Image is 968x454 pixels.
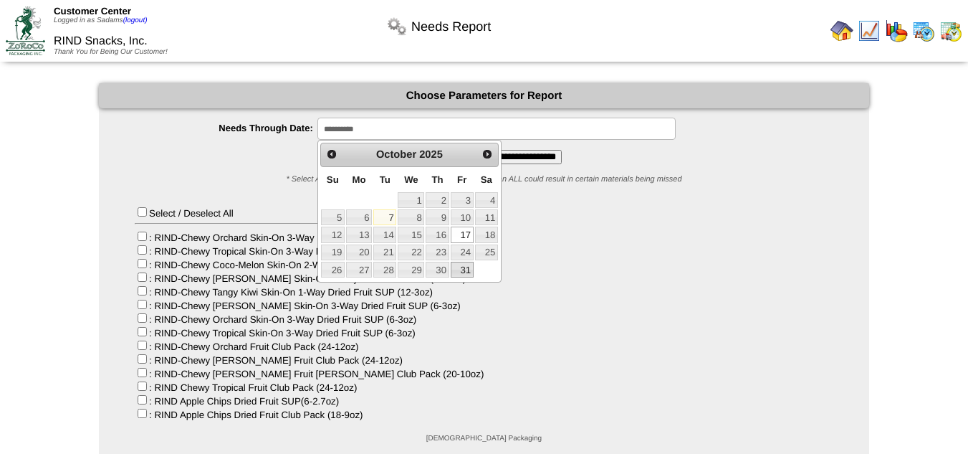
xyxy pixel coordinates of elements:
[426,245,449,260] a: 23
[321,227,345,242] a: 12
[475,245,498,260] a: 25
[426,209,449,225] a: 9
[451,262,474,278] a: 31
[451,209,474,225] a: 10
[398,262,424,278] a: 29
[481,148,493,160] span: Next
[321,209,345,225] a: 5
[426,435,542,443] span: [DEMOGRAPHIC_DATA] Packaging
[54,48,168,56] span: Thank You for Being Our Customer!
[353,174,366,185] span: Monday
[451,227,474,242] a: 17
[475,209,498,225] a: 11
[123,16,148,24] a: (logout)
[404,174,418,185] span: Wednesday
[419,149,443,161] span: 2025
[475,192,498,208] a: 4
[346,262,372,278] a: 27
[398,227,424,242] a: 15
[385,15,408,38] img: workflow.png
[376,149,416,161] span: October
[99,175,869,184] div: * Select ALL to capture all needs. Selecting anything other than ALL could result in certain mate...
[431,174,443,185] span: Thursday
[451,192,474,208] a: 3
[426,227,449,242] a: 16
[54,35,148,47] span: RIND Snacks, Inc.
[398,192,424,208] a: 1
[322,145,341,164] a: Prev
[346,209,372,225] a: 6
[327,174,339,185] span: Sunday
[398,209,424,225] a: 8
[128,123,317,133] label: Needs Through Date:
[346,245,372,260] a: 20
[912,19,935,42] img: calendarprod.gif
[939,19,962,42] img: calendarinout.gif
[380,174,390,185] span: Tuesday
[858,19,881,42] img: line_graph.gif
[321,262,345,278] a: 26
[99,83,869,108] div: Choose Parameters for Report
[135,205,484,420] div: Select / Deselect All : RIND-Chewy Orchard Skin-On 3-Way Dried Fruit SUP (12-3oz) : RIND-Chewy Tr...
[321,245,345,260] a: 19
[398,245,424,260] a: 22
[478,145,497,164] a: Next
[426,262,449,278] a: 30
[451,245,474,260] a: 24
[373,209,396,225] a: 7
[6,6,45,55] img: ZoRoCo_Logo(Green%26Foil)%20jpg.webp
[346,227,372,242] a: 13
[481,174,492,185] span: Saturday
[830,19,853,42] img: home.gif
[326,148,337,160] span: Prev
[373,227,396,242] a: 14
[373,245,396,260] a: 21
[457,174,466,185] span: Friday
[885,19,908,42] img: graph.gif
[475,227,498,242] a: 18
[426,192,449,208] a: 2
[411,19,491,34] span: Needs Report
[54,6,131,16] span: Customer Center
[54,16,148,24] span: Logged in as Sadams
[373,262,396,278] a: 28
